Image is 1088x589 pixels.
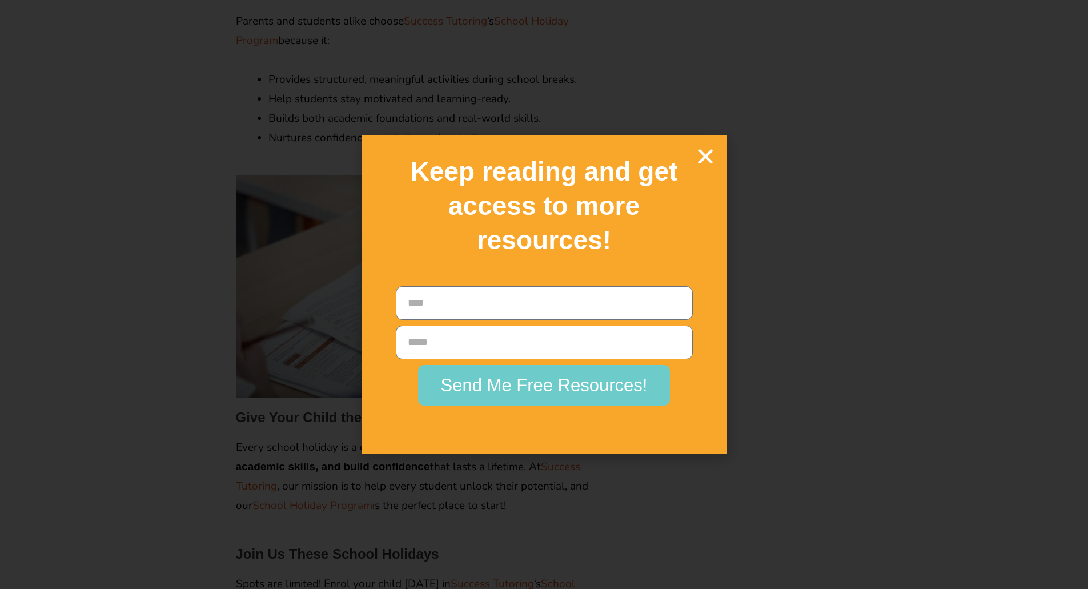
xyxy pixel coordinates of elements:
form: New Form [396,286,693,411]
button: Send Me Free Resources! [418,365,671,406]
iframe: Chat Widget [898,460,1088,589]
h2: Keep reading and get access to more resources! [382,155,707,257]
a: Close [696,146,716,166]
span: Send Me Free Resources! [441,376,648,394]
